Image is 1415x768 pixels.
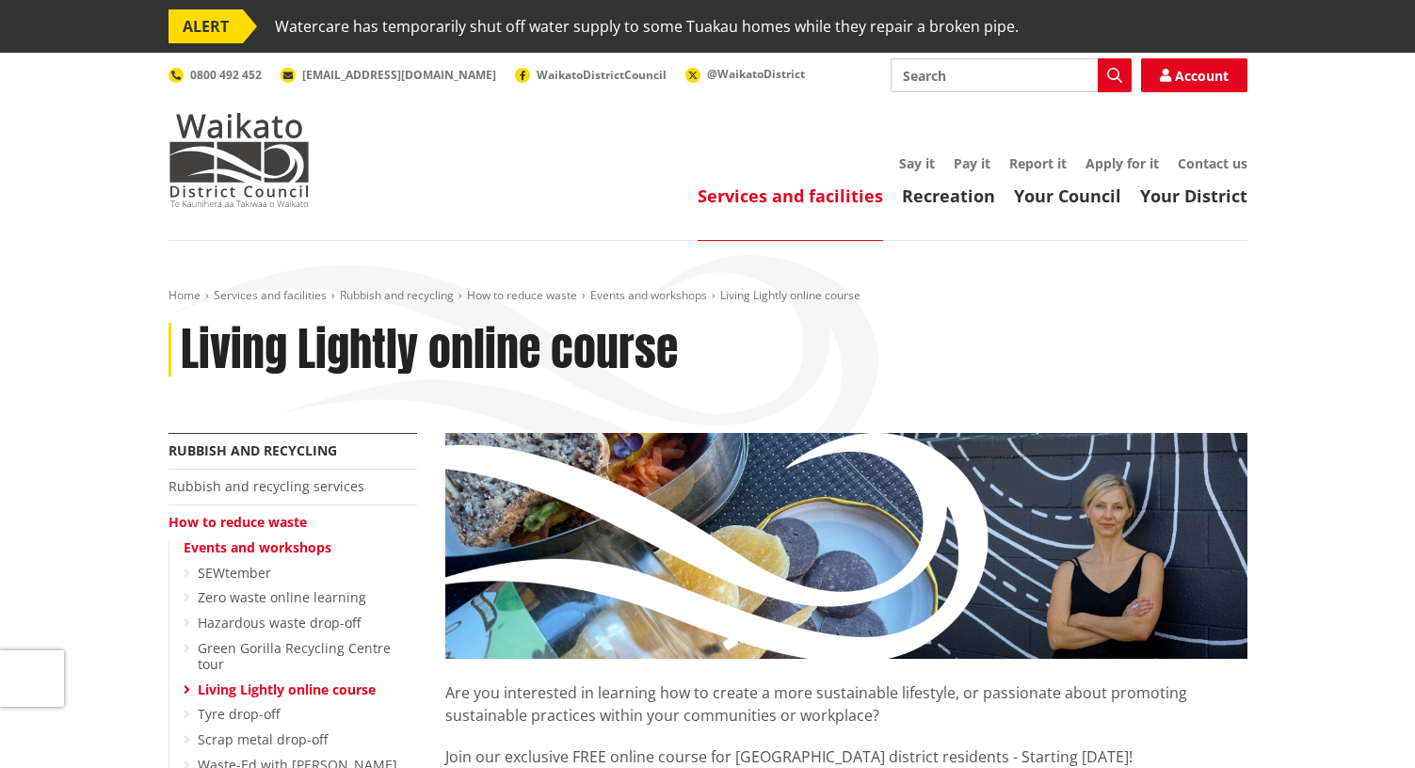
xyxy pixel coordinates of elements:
p: Are you interested in learning how to create a more sustainable lifestyle, or passionate about pr... [445,659,1247,727]
a: Account [1141,58,1247,92]
a: How to reduce waste [467,287,577,303]
a: Green Gorilla Recycling Centre tour [198,639,391,673]
img: Living Lightly banner [445,433,1247,659]
a: Tyre drop-off [198,705,280,723]
a: Your Council [1014,184,1121,207]
a: Services and facilities [698,184,883,207]
a: Rubbish and recycling [340,287,454,303]
span: @WaikatoDistrict [707,66,805,82]
a: Say it [899,154,935,172]
a: Your District [1140,184,1247,207]
a: Hazardous waste drop-off [198,614,361,632]
a: Zero waste online learning [198,588,366,606]
span: WaikatoDistrictCouncil [537,67,667,83]
a: Apply for it [1085,154,1159,172]
a: Services and facilities [214,287,327,303]
a: Contact us [1178,154,1247,172]
span: Living Lightly online course [720,287,860,303]
a: Rubbish and recycling services [169,477,364,495]
input: Search input [891,58,1132,92]
a: Pay it [954,154,990,172]
span: ALERT [169,9,243,43]
a: Scrap metal drop-off [198,730,328,748]
a: Recreation [902,184,995,207]
span: [EMAIL_ADDRESS][DOMAIN_NAME] [302,67,496,83]
a: Events and workshops [184,538,331,556]
span: Watercare has temporarily shut off water supply to some Tuakau homes while they repair a broken p... [275,9,1019,43]
a: Events and workshops [590,287,707,303]
img: Waikato District Council - Te Kaunihera aa Takiwaa o Waikato [169,113,310,207]
a: SEWtember [198,564,271,582]
p: Join our exclusive FREE online course for [GEOGRAPHIC_DATA] district residents - Starting [DATE]! [445,745,1247,768]
a: Home [169,287,201,303]
a: 0800 492 452 [169,67,262,83]
h1: Living Lightly online course [181,323,678,377]
span: 0800 492 452 [190,67,262,83]
a: @WaikatoDistrict [685,66,805,82]
a: Rubbish and recycling [169,441,337,459]
a: Living Lightly online course [198,680,376,698]
nav: breadcrumb [169,288,1247,304]
a: Report it [1009,154,1067,172]
a: [EMAIL_ADDRESS][DOMAIN_NAME] [281,67,496,83]
a: How to reduce waste [169,513,307,531]
a: WaikatoDistrictCouncil [515,67,667,83]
